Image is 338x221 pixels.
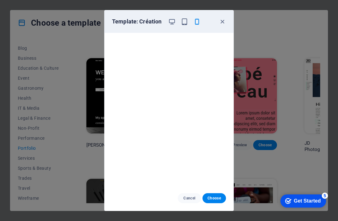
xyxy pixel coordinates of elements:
div: Get Started [18,7,45,13]
button: Cancel [178,193,201,203]
div: Get Started 5 items remaining, 0% complete [5,3,51,16]
h6: Template: Création [112,18,163,25]
span: Cancel [183,196,196,201]
div: 5 [46,1,53,8]
span: Choose [207,196,221,201]
button: Choose [202,193,226,203]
